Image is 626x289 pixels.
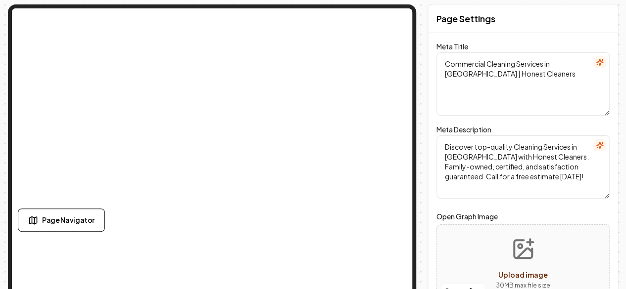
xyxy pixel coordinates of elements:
[18,208,105,232] button: Page Navigator
[436,12,495,26] h2: Page Settings
[436,42,468,51] label: Meta Title
[436,210,610,222] label: Open Graph Image
[498,270,548,279] span: Upload image
[42,215,95,225] span: Page Navigator
[436,125,491,134] label: Meta Description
